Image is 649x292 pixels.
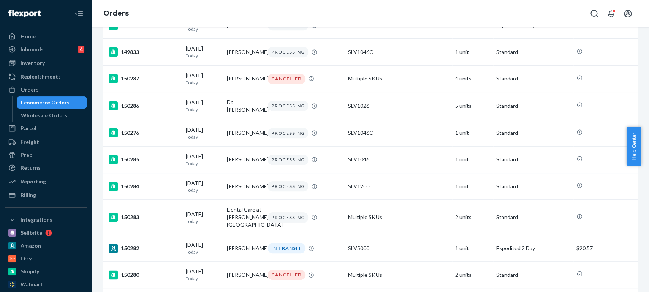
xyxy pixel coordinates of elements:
div: [DATE] [186,72,221,86]
td: 1 unit [452,39,493,65]
a: Wholesale Orders [17,109,87,122]
td: Multiple SKUs [345,262,452,288]
td: Multiple SKUs [345,200,452,235]
a: Shopify [5,265,87,278]
a: Ecommerce Orders [17,96,87,109]
p: Today [186,160,221,167]
div: SLV1026 [348,102,449,110]
div: Inbounds [21,46,44,53]
button: Open Search Box [587,6,602,21]
td: 4 units [452,65,493,92]
p: Standard [496,48,570,56]
td: Dental Care at [PERSON_NAME][GEOGRAPHIC_DATA] [224,200,265,235]
p: Today [186,79,221,86]
p: Today [186,52,221,59]
div: Prep [21,151,32,159]
div: Replenishments [21,73,61,80]
p: Standard [496,156,570,163]
a: Prep [5,149,87,161]
p: Today [186,134,221,140]
p: Standard [496,271,570,279]
a: Reporting [5,175,87,188]
a: Inbounds4 [5,43,87,55]
a: Walmart [5,278,87,290]
div: PROCESSING [268,47,308,57]
a: Amazon [5,240,87,252]
a: Orders [103,9,129,17]
td: 1 unit [452,146,493,173]
a: Freight [5,136,87,148]
div: Shopify [21,268,39,275]
p: Standard [496,102,570,110]
p: Today [186,275,221,282]
p: Standard [496,129,570,137]
div: PROCESSING [268,212,308,223]
div: 150282 [109,244,180,253]
p: Standard [496,183,570,190]
a: Billing [5,189,87,201]
div: Amazon [21,242,41,249]
div: Etsy [21,255,32,262]
div: Billing [21,191,36,199]
p: Expedited 2 Day [496,245,570,252]
td: Multiple SKUs [345,65,452,92]
div: [DATE] [186,126,221,140]
div: SLV1200C [348,183,449,190]
div: [DATE] [186,99,221,113]
div: Inventory [21,59,45,67]
td: 2 units [452,262,493,288]
div: 150285 [109,155,180,164]
div: 150283 [109,213,180,222]
button: Help Center [626,127,641,166]
div: [DATE] [186,153,221,167]
div: Home [21,33,36,40]
div: SLV5000 [348,245,449,252]
div: SLV1046C [348,129,449,137]
ol: breadcrumbs [97,3,135,25]
td: [PERSON_NAME] [224,65,265,92]
td: 5 units [452,92,493,120]
div: 150286 [109,101,180,110]
div: 150280 [109,270,180,279]
div: [DATE] [186,45,221,59]
div: 150276 [109,128,180,137]
div: [DATE] [186,241,221,255]
p: Standard [496,213,570,221]
div: Walmart [21,281,43,288]
div: SLV1046C [348,48,449,56]
div: Integrations [21,216,52,224]
button: Integrations [5,214,87,226]
a: Inventory [5,57,87,69]
td: [PERSON_NAME] [224,39,265,65]
div: [DATE] [186,210,221,224]
div: Wholesale Orders [21,112,67,119]
div: Reporting [21,178,46,185]
div: PROCESSING [268,181,308,191]
p: Today [186,218,221,224]
p: Today [186,249,221,255]
div: Sellbrite [21,229,42,237]
div: Returns [21,164,41,172]
td: [PERSON_NAME] [224,235,265,262]
div: 150284 [109,182,180,191]
div: PROCESSING [268,101,308,111]
div: Orders [21,86,39,93]
div: [DATE] [186,179,221,193]
a: Returns [5,162,87,174]
td: 1 unit [452,120,493,146]
p: Today [186,187,221,193]
a: Sellbrite [5,227,87,239]
div: 149833 [109,47,180,57]
a: Parcel [5,122,87,134]
div: [DATE] [186,268,221,282]
div: Ecommerce Orders [21,99,70,106]
div: SLV1046 [348,156,449,163]
div: CANCELLED [268,270,305,280]
button: Open notifications [603,6,619,21]
p: Standard [496,75,570,82]
td: [PERSON_NAME] [224,173,265,200]
a: Home [5,30,87,43]
a: Etsy [5,253,87,265]
td: Dr. [PERSON_NAME] [224,92,265,120]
